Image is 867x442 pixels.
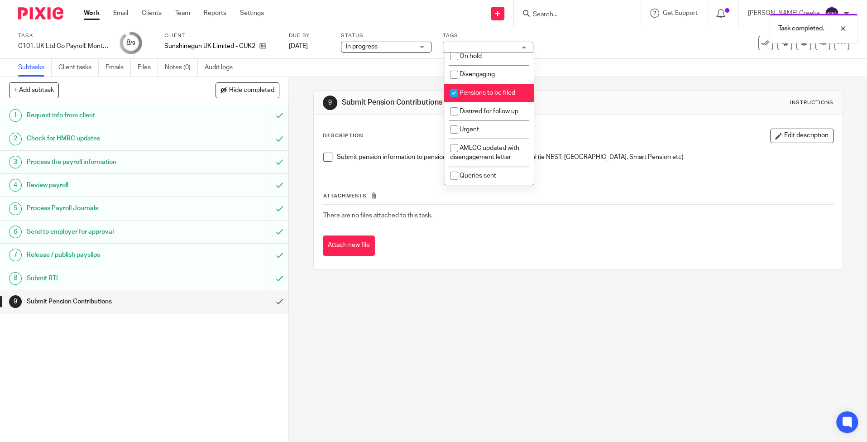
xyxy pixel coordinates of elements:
h1: Submit Pension Contributions [27,295,183,308]
a: Subtasks [18,59,52,77]
span: Queries sent [460,173,496,179]
div: 6 [9,226,22,238]
h1: Review payroll [27,178,183,192]
button: + Add subtask [9,82,59,98]
a: Client tasks [58,59,99,77]
a: Email [113,9,128,18]
a: Settings [240,9,264,18]
h1: Check for HMRC updates [27,132,183,145]
label: Client [164,32,278,39]
div: 5 [9,202,22,215]
span: [DATE] [289,43,308,49]
span: On hold [460,53,482,59]
p: Submit pension information to pension scheme provider on their portal (ie NEST, [GEOGRAPHIC_DATA]... [337,153,833,162]
button: Attach new file [323,235,375,256]
span: AMLCC updated with disengagement letter [450,145,519,161]
div: 9 [323,96,337,110]
a: Files [138,59,158,77]
label: Due by [289,32,330,39]
h1: Submit Pension Contributions [342,98,597,107]
div: 3 [9,156,22,168]
p: Task completed. [778,24,824,33]
h1: Submit RTI [27,272,183,285]
a: Emails [105,59,131,77]
div: 2 [9,133,22,145]
h1: Request info from client [27,109,183,122]
h1: Process the payroll information [27,155,183,169]
div: 4 [9,179,22,192]
div: 8 [126,38,135,48]
label: Status [341,32,431,39]
span: Urgent [460,126,479,133]
a: Reports [204,9,226,18]
a: Audit logs [205,59,240,77]
span: Disengaging [460,71,495,77]
span: Diarized for follow up [460,108,518,115]
span: There are no files attached to this task. [323,212,432,219]
span: Pensions to be filed [460,90,515,96]
p: Description [323,132,363,139]
button: Hide completed [216,82,279,98]
a: Notes (0) [165,59,198,77]
div: 9 [9,295,22,308]
div: 7 [9,249,22,261]
div: Instructions [790,99,833,106]
div: C101. UK Ltd Co Payroll: Monthly [18,42,109,51]
h1: Process Payroll Journals [27,202,183,215]
img: svg%3E [824,6,839,21]
a: Work [84,9,100,18]
a: Clients [142,9,162,18]
span: In progress [346,43,378,50]
small: /9 [130,41,135,46]
p: Sunshinegun UK Limited - GUK2384 [164,42,255,51]
span: Attachments [323,193,367,198]
h1: Release / publish payslips [27,248,183,262]
div: 8 [9,272,22,285]
button: Edit description [770,129,833,143]
label: Task [18,32,109,39]
img: Pixie [18,7,63,19]
a: Team [175,9,190,18]
div: 1 [9,109,22,122]
h1: Send to employer for approval [27,225,183,239]
span: Hide completed [229,87,274,94]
